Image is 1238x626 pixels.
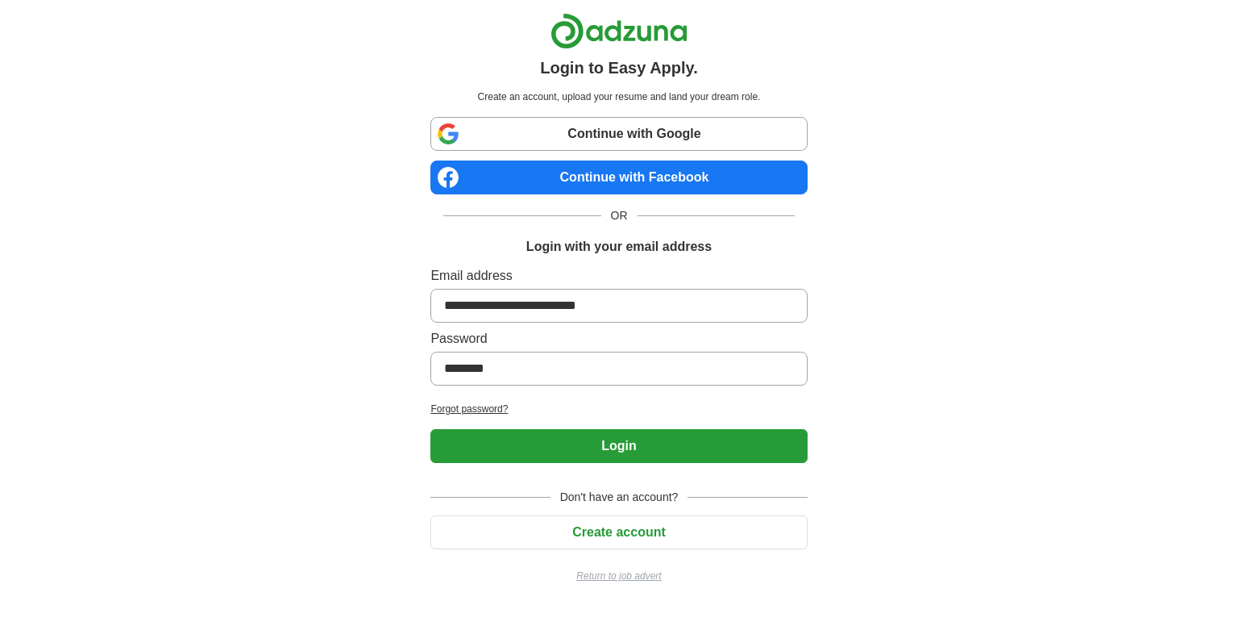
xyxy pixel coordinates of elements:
[434,90,804,104] p: Create an account, upload your resume and land your dream role.
[430,161,807,194] a: Continue with Facebook
[550,489,688,506] span: Don't have an account?
[430,117,807,151] a: Continue with Google
[430,402,807,416] a: Forgot password?
[550,13,688,49] img: Adzuna logo
[540,56,698,80] h1: Login to Easy Apply.
[430,266,807,286] label: Email address
[430,569,807,583] a: Return to job advert
[430,429,807,463] button: Login
[526,237,712,257] h1: Login with your email address
[430,515,807,549] button: Create account
[430,525,807,539] a: Create account
[430,329,807,348] label: Password
[601,207,638,224] span: OR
